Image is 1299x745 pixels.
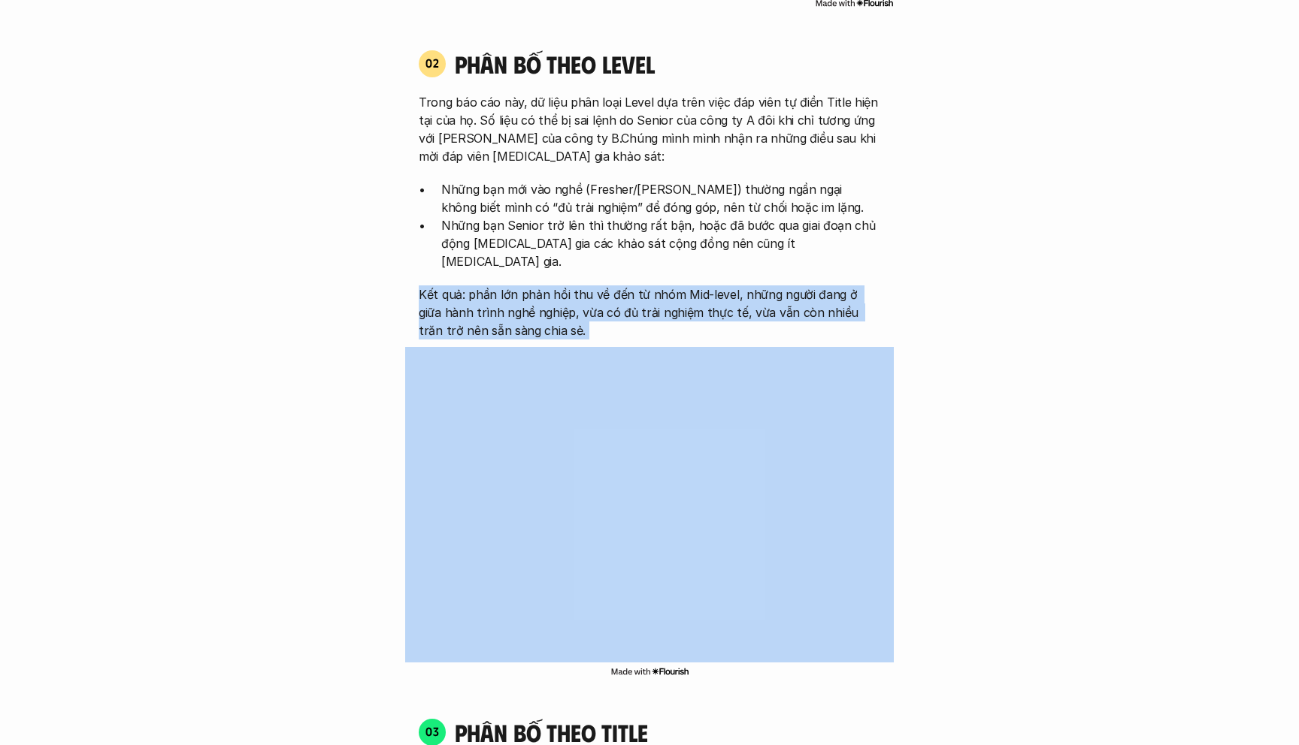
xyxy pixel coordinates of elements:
[419,93,880,165] p: Trong báo cáo này, dữ liệu phân loại Level dựa trên việc đáp viên tự điền Title hiện tại của họ. ...
[425,725,440,737] p: 03
[425,57,440,69] p: 02
[455,50,880,78] h4: phân bố theo Level
[610,665,689,677] img: Made with Flourish
[405,347,894,662] iframe: Interactive or visual content
[419,285,880,339] p: Kết quả: phần lớn phản hồi thu về đến từ nhóm Mid-level, những người đang ở giữa hành trình nghề ...
[441,180,880,216] p: Những bạn mới vào nghề (Fresher/[PERSON_NAME]) thường ngần ngại không biết mình có “đủ trải nghiệ...
[441,216,880,270] p: Những bạn Senior trở lên thì thường rất bận, hoặc đã bước qua giai đoạn chủ động [MEDICAL_DATA] g...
